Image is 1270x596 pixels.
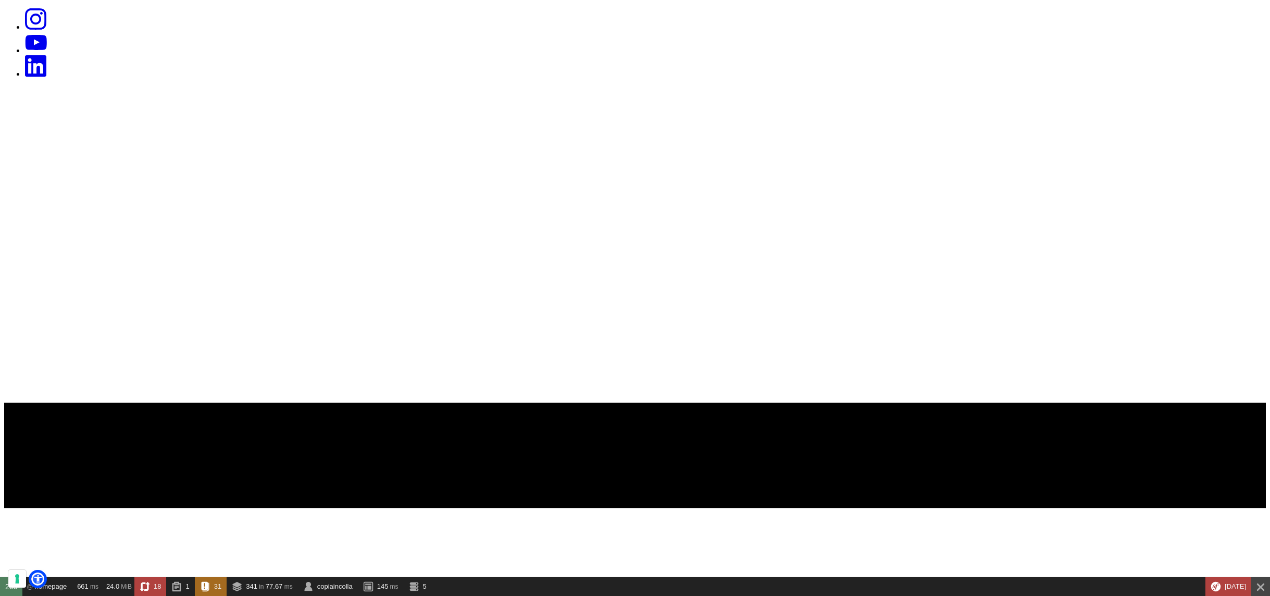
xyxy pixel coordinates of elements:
a: Open Accessibility Menu [31,573,44,586]
span: 145 [377,582,389,590]
span: 31 [214,582,221,590]
div: This Symfony version will no longer receive security fixes. [1205,577,1251,596]
span: 661 [77,582,89,590]
a: 1 [166,577,194,596]
a: 341 in 77.67 ms [227,577,297,596]
a: copiaincolla [298,577,358,596]
button: Le tue preferenze relative al consenso per le tecnologie di tracciamento [8,570,26,588]
span: @ [27,583,33,590]
span: ms [390,583,399,590]
a: 24.0 MiB [101,577,134,596]
span: 18 [154,582,161,590]
a: 31 [195,577,227,596]
a: 661 ms [72,577,101,596]
span: 77.67 [266,582,283,590]
span: copiaincolla [317,582,353,590]
span: MiB [121,583,132,590]
span: 341 [246,582,257,590]
span: [DATE] [1225,582,1246,590]
span: ms [284,583,293,590]
span: 1 [186,582,190,590]
span: ms [90,583,98,590]
span: 24.0 [106,582,119,590]
span: homepage [35,577,67,596]
a: Close Toolbar [1251,577,1270,596]
span: 5 [423,582,427,590]
span: in [259,583,264,590]
a: 5 [404,577,432,596]
a: 145 ms [358,577,404,596]
a: [DATE] [1205,577,1251,596]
